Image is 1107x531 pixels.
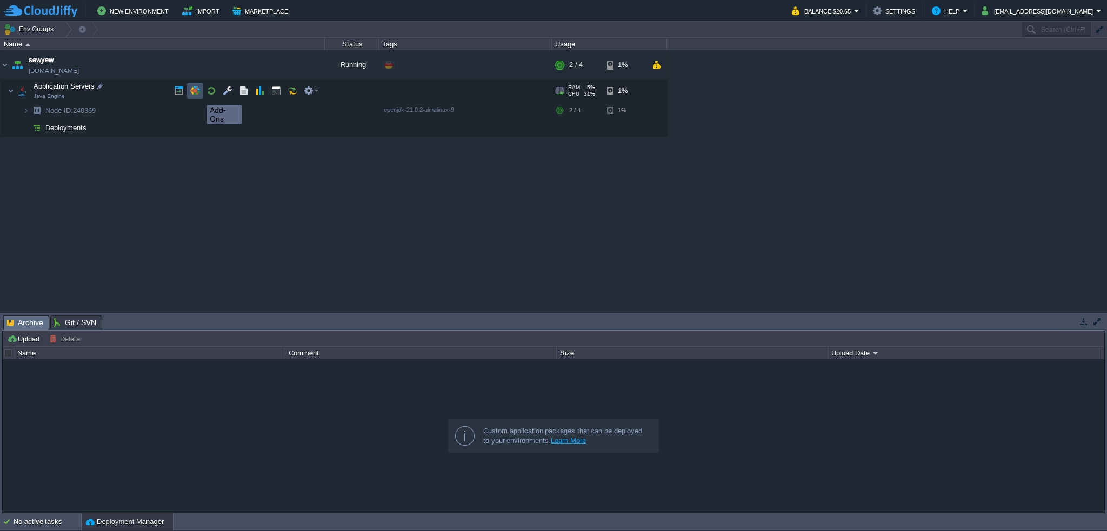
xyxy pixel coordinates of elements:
div: 2 / 4 [569,102,581,119]
span: 5% [584,84,595,91]
div: 2 / 4 [569,50,583,79]
a: Learn More [551,436,586,445]
span: Node ID: [45,106,73,115]
div: 1% [607,102,642,119]
div: Comment [286,347,556,359]
a: sewyew [29,55,54,65]
div: Running [325,50,379,79]
a: Node ID:240369 [44,106,97,115]
button: Env Groups [4,22,57,37]
img: AMDAwAAAACH5BAEAAAAALAAAAAABAAEAAAICRAEAOw== [23,102,29,119]
img: AMDAwAAAACH5BAEAAAAALAAAAAABAAEAAAICRAEAOw== [1,50,9,79]
img: AMDAwAAAACH5BAEAAAAALAAAAAABAAEAAAICRAEAOw== [8,80,14,102]
button: Import [182,4,223,17]
div: Custom application packages that can be deployed to your environments. [483,426,650,446]
div: Size [557,347,828,359]
span: RAM [568,84,580,91]
button: Upload [7,334,43,344]
img: CloudJiffy [4,4,77,18]
button: Balance $20.65 [792,4,854,17]
div: 1% [607,50,642,79]
img: AMDAwAAAACH5BAEAAAAALAAAAAABAAEAAAICRAEAOw== [10,50,25,79]
button: Marketplace [232,4,291,17]
button: New Environment [97,4,172,17]
span: 31% [584,91,595,97]
button: Delete [49,334,83,344]
img: AMDAwAAAACH5BAEAAAAALAAAAAABAAEAAAICRAEAOw== [29,119,44,136]
span: CPU [568,91,579,97]
span: Application Servers [32,82,96,91]
span: Java Engine [34,93,65,99]
button: Deployment Manager [86,516,164,527]
button: Settings [873,4,918,17]
img: AMDAwAAAACH5BAEAAAAALAAAAAABAAEAAAICRAEAOw== [29,102,44,119]
span: openjdk-21.0.2-almalinux-9 [384,106,454,113]
span: 240369 [44,106,97,115]
img: AMDAwAAAACH5BAEAAAAALAAAAAABAAEAAAICRAEAOw== [23,119,29,136]
div: No active tasks [14,513,81,530]
div: Usage [552,38,666,50]
div: Upload Date [829,347,1099,359]
div: 1% [607,80,642,102]
a: [DOMAIN_NAME] [29,65,79,76]
div: Status [325,38,378,50]
img: AMDAwAAAACH5BAEAAAAALAAAAAABAAEAAAICRAEAOw== [15,80,30,102]
img: AMDAwAAAACH5BAEAAAAALAAAAAABAAEAAAICRAEAOw== [25,43,30,46]
span: Git / SVN [54,316,96,329]
div: Tags [379,38,551,50]
div: Add-Ons [210,106,239,123]
span: Archive [7,316,43,330]
div: Name [1,38,324,50]
button: Help [932,4,963,17]
a: Application ServersJava Engine [32,82,96,90]
div: Name [15,347,285,359]
button: [EMAIL_ADDRESS][DOMAIN_NAME] [982,4,1096,17]
a: Deployments [44,123,88,132]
